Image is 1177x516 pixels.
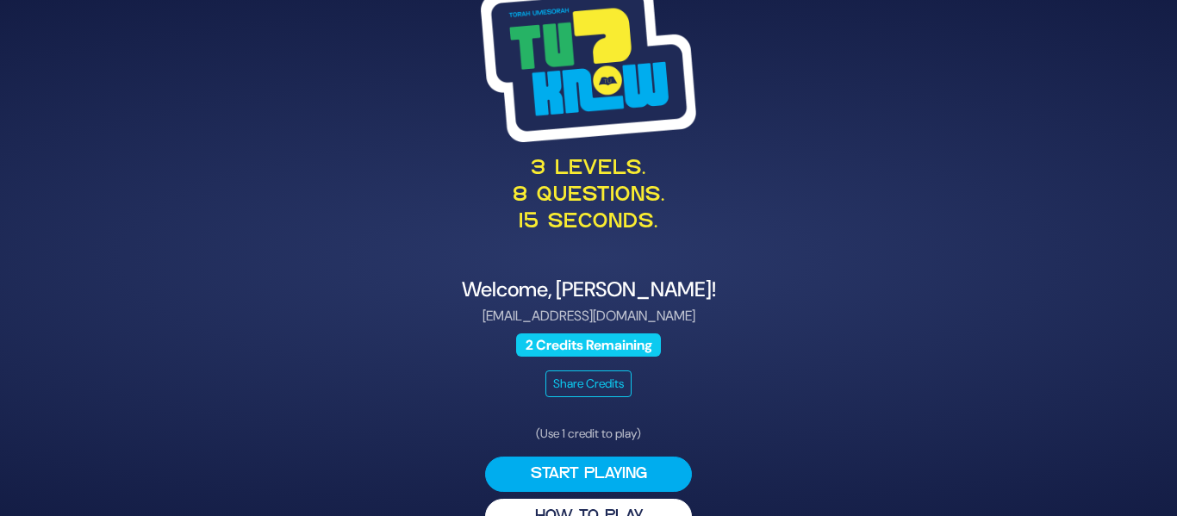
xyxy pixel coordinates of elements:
p: 3 levels. 8 questions. 15 seconds. [168,156,1009,237]
p: [EMAIL_ADDRESS][DOMAIN_NAME] [168,306,1009,326]
button: Share Credits [545,370,632,397]
h4: Welcome, [PERSON_NAME]! [168,277,1009,302]
span: 2 Credits Remaining [516,333,661,357]
p: (Use 1 credit to play) [485,425,692,443]
button: Start Playing [485,457,692,492]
